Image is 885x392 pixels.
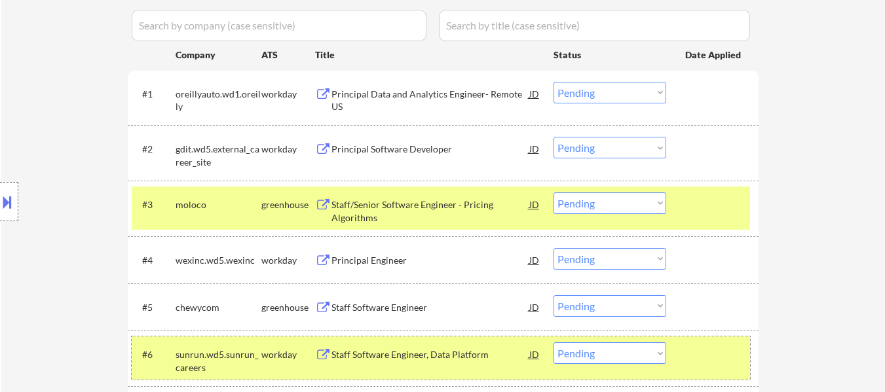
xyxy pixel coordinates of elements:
div: workday [261,348,315,361]
div: JD [528,137,541,160]
div: workday [261,254,315,267]
div: greenhouse [261,301,315,314]
div: Principal Data and Analytics Engineer- Remote US [331,88,529,113]
div: workday [261,88,315,101]
div: Staff Software Engineer, Data Platform [331,348,529,361]
div: JD [528,192,541,216]
div: Company [176,48,261,62]
div: Staff/Senior Software Engineer - Pricing Algorithms [331,198,529,224]
div: Title [315,48,541,62]
div: Date Applied [685,48,743,62]
div: JD [528,82,541,105]
div: JD [528,295,541,319]
div: #6 [142,348,165,361]
div: JD [528,248,541,272]
div: JD [528,342,541,366]
div: Principal Software Developer [331,143,529,156]
div: ATS [261,48,315,62]
div: Principal Engineer [331,254,529,267]
div: sunrun.wd5.sunrun_careers [176,348,261,374]
div: workday [261,143,315,156]
div: Staff Software Engineer [331,301,529,314]
div: greenhouse [261,198,315,211]
input: Search by title (case sensitive) [439,10,750,41]
div: Status [554,43,666,66]
input: Search by company (case sensitive) [132,10,426,41]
